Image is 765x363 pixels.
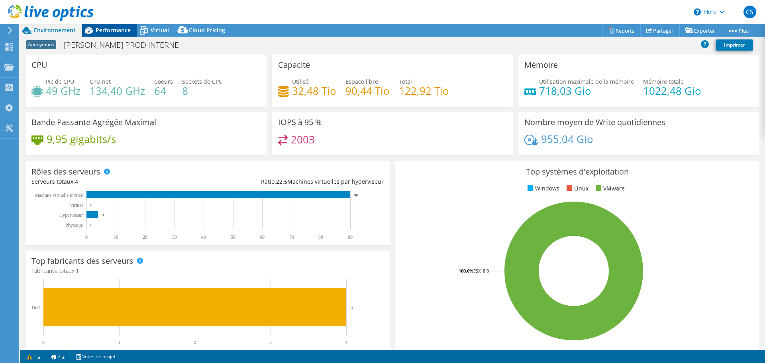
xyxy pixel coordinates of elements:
[42,339,45,345] text: 0
[47,135,116,143] h4: 9,95 gigabits/s
[602,24,641,37] a: Reports
[22,351,46,361] a: 1
[31,61,47,69] h3: CPU
[721,24,755,37] a: Plus
[318,234,323,240] text: 80
[70,202,83,208] text: Virtuel
[194,339,196,345] text: 2
[354,193,358,197] text: 90
[65,222,83,228] text: Physique
[26,40,56,49] span: Anonymous
[524,61,558,69] h3: Mémoire
[189,26,225,34] span: Cloud Pricing
[399,86,449,95] h4: 122,92 Tio
[201,234,206,240] text: 40
[716,39,753,51] a: Imprimer
[289,234,294,240] text: 70
[154,86,173,95] h4: 64
[694,8,701,16] svg: \n
[292,78,309,85] span: Utilisé
[46,86,80,95] h4: 49 GHz
[292,86,336,95] h4: 32,48 Tio
[269,339,272,345] text: 3
[539,78,634,85] span: Utilisation maximale de la mémoire
[172,234,177,240] text: 30
[31,118,156,127] h3: Bande Passante Agrégée Maximal
[90,223,92,227] text: 0
[348,234,353,240] text: 90
[35,192,83,198] tspan: Machine virtuelle invitée
[643,86,701,95] h4: 1022,48 Gio
[459,268,473,274] tspan: 100.0%
[46,351,71,361] a: 2
[473,268,489,274] tspan: ESXi 8.0
[345,339,347,345] text: 4
[401,167,753,176] h3: Top systèmes d'exploitation
[291,135,315,144] h4: 2003
[90,78,111,85] span: CPU net
[276,178,287,185] span: 22.5
[31,267,384,275] h4: Fabricants totaux:
[399,78,412,85] span: Total
[524,118,665,127] h3: Nombre moyen de Write quotidiennes
[539,86,634,95] h4: 718,03 Gio
[743,6,756,18] span: CS
[151,26,169,34] span: Virtual
[46,78,74,85] span: Pic de CPU
[278,61,310,69] h3: Capacité
[96,26,131,34] span: Performance
[114,234,118,240] text: 10
[351,305,353,310] text: 4
[345,78,378,85] span: Espace libre
[594,184,625,193] li: VMware
[118,339,120,345] text: 1
[60,41,191,49] h1: [PERSON_NAME] PROD INTERNE
[102,213,104,217] text: 4
[31,257,133,265] h3: Top fabricants des serveurs
[679,24,721,37] a: Exporter
[278,118,322,127] h3: IOPS à 95 %
[345,86,390,95] h4: 90,44 Tio
[208,177,384,186] div: Ratio: Machines virtuelles par hyperviseur
[565,184,588,193] li: Linux
[76,267,79,275] span: 1
[31,305,40,310] text: Dell
[31,167,100,176] h3: Rôles des serveurs
[541,135,593,143] h4: 955,04 Gio
[154,78,173,85] span: Coeurs
[90,203,92,207] text: 0
[31,177,208,186] div: Serveurs totaux:
[143,234,147,240] text: 20
[526,184,559,193] li: Windows
[640,24,680,37] a: Partager
[182,78,223,85] span: Sockets de CPU
[59,212,83,218] text: Hyperviseur
[85,234,88,240] text: 0
[34,26,76,34] span: Environnement
[75,178,78,185] span: 4
[70,351,121,361] a: Notes de projet
[182,86,223,95] h4: 8
[231,234,235,240] text: 50
[643,78,684,85] span: Mémoire totale
[260,234,265,240] text: 60
[90,86,145,95] h4: 134,40 GHz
